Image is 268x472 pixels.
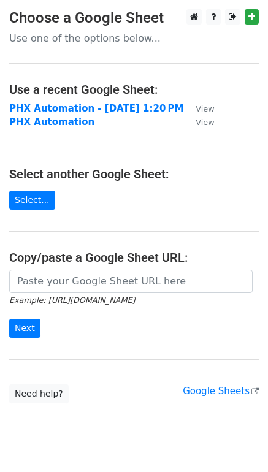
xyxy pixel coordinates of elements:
[9,384,69,403] a: Need help?
[9,250,259,265] h4: Copy/paste a Google Sheet URL:
[183,116,214,128] a: View
[9,319,40,338] input: Next
[183,386,259,397] a: Google Sheets
[9,82,259,97] h4: Use a recent Google Sheet:
[196,104,214,113] small: View
[196,118,214,127] small: View
[9,270,253,293] input: Paste your Google Sheet URL here
[183,103,214,114] a: View
[9,32,259,45] p: Use one of the options below...
[9,103,183,114] a: PHX Automation - [DATE] 1:20 PM
[9,116,94,128] a: PHX Automation
[9,295,135,305] small: Example: [URL][DOMAIN_NAME]
[9,191,55,210] a: Select...
[9,9,259,27] h3: Choose a Google Sheet
[9,167,259,181] h4: Select another Google Sheet:
[207,413,268,472] iframe: Chat Widget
